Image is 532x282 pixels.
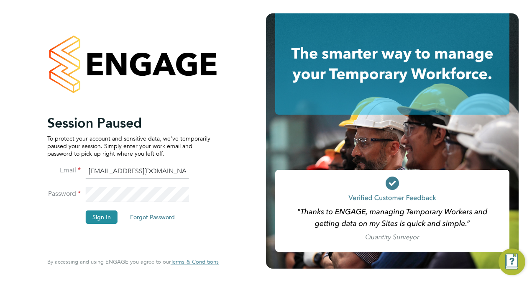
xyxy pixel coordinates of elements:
[47,166,81,175] label: Email
[499,249,525,275] button: Engage Resource Center
[171,258,219,265] span: Terms & Conditions
[86,210,118,224] button: Sign In
[47,190,81,198] label: Password
[47,258,219,265] span: By accessing and using ENGAGE you agree to our
[171,259,219,265] a: Terms & Conditions
[47,115,210,131] h2: Session Paused
[86,164,189,179] input: Enter your work email...
[47,135,210,158] p: To protect your account and sensitive data, we've temporarily paused your session. Simply enter y...
[123,210,182,224] button: Forgot Password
